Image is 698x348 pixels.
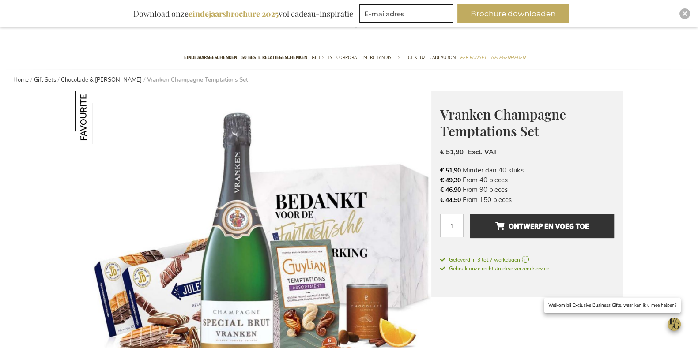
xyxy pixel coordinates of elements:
[440,186,461,194] span: € 46,90
[13,76,29,84] a: Home
[440,148,464,157] span: € 51,90
[440,105,566,140] span: Vranken Champagne Temptations Set
[129,4,357,23] div: Download onze vol cadeau-inspiratie
[440,165,614,175] li: Minder dan 40 stuks
[184,53,237,62] span: Eindejaarsgeschenken
[457,4,569,23] button: Brochure downloaden
[440,214,464,237] input: Aantal
[147,76,248,84] strong: Vranken Champagne Temptations Set
[359,4,456,26] form: marketing offers and promotions
[398,53,456,62] span: Select Keuze Cadeaubon
[440,166,461,175] span: € 51,90
[75,91,128,144] img: Vranken Champagne Temptations Set
[679,8,690,19] div: Close
[440,265,549,272] span: Gebruik onze rechtstreekse verzendservice
[336,53,394,62] span: Corporate Merchandise
[359,4,453,23] input: E-mailadres
[440,195,614,205] li: From 150 pieces
[440,175,614,185] li: From 40 pieces
[61,76,142,84] a: Chocolade & [PERSON_NAME]
[440,256,614,264] a: Geleverd in 3 tot 7 werkdagen
[470,214,614,238] button: Ontwerp en voeg toe
[495,219,589,233] span: Ontwerp en voeg toe
[241,53,307,62] span: 50 beste relatiegeschenken
[682,11,687,16] img: Close
[468,148,497,157] span: Excl. VAT
[440,176,461,184] span: € 49,30
[491,53,525,62] span: Gelegenheden
[34,76,56,84] a: Gift Sets
[440,185,614,195] li: From 90 pieces
[189,8,279,19] b: eindejaarsbrochure 2025
[460,53,487,62] span: Per Budget
[312,53,332,62] span: Gift Sets
[440,264,549,273] a: Gebruik onze rechtstreekse verzendservice
[440,196,461,204] span: € 44,50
